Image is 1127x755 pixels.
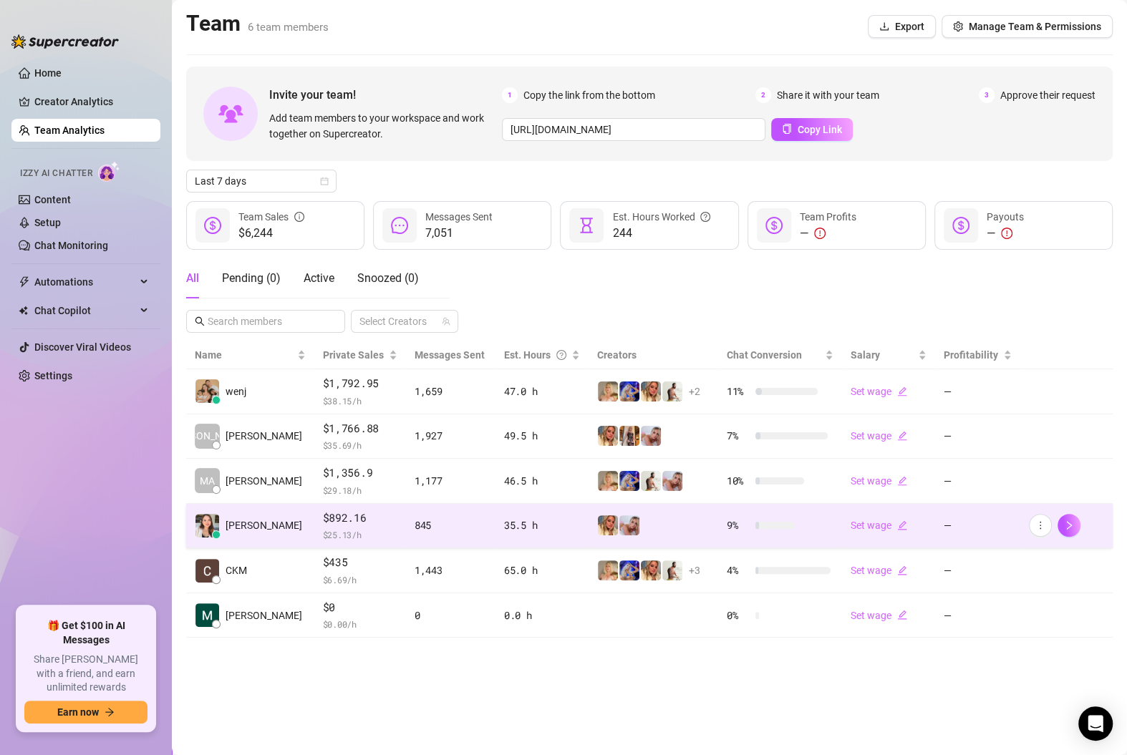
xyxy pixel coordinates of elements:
span: Chat Copilot [34,299,136,322]
span: $ 25.13 /h [323,527,397,542]
td: — [935,459,1020,504]
span: Payouts [987,211,1024,223]
img: Rachael [641,381,661,401]
div: 47.0 h [504,384,580,399]
td: — [935,414,1020,459]
span: $1,766.88 [323,420,397,437]
div: 1,443 [415,562,487,578]
span: Team Profits [800,211,856,223]
span: Automations [34,271,136,293]
div: 1,927 [415,428,487,444]
span: Copy Link [798,124,842,135]
img: Courtney [619,560,639,580]
div: 1,659 [415,384,487,399]
a: Home [34,67,62,79]
span: right [1064,520,1074,530]
th: Name [186,341,314,369]
span: 6 team members [248,21,329,34]
span: + 3 [689,562,700,578]
span: dollar-circle [204,217,221,234]
img: Kelsey [662,471,682,491]
span: 11 % [727,384,750,399]
span: 2 [755,87,771,103]
div: Est. Hours [504,347,569,363]
span: [PERSON_NAME] [169,428,246,444]
span: Name [195,347,294,363]
div: Est. Hours Worked [612,209,710,225]
span: 10 % [727,473,750,489]
span: hourglass [578,217,595,234]
span: $0 [323,599,397,616]
span: search [195,316,205,326]
span: download [879,21,889,31]
span: Invite your team! [269,86,502,104]
span: Add team members to your workspace and work together on Supercreator. [269,110,496,142]
span: $6,244 [238,225,304,242]
td: — [935,593,1020,638]
div: 0.0 h [504,608,580,623]
span: question-circle [556,347,566,363]
img: Rachael [598,515,618,535]
span: exclamation-circle [1001,228,1012,239]
a: Set wageedit [851,565,907,576]
img: Rachael [641,560,661,580]
span: 4 % [727,562,750,578]
div: Open Intercom Messenger [1078,706,1113,741]
span: Izzy AI Chatter [20,167,92,180]
span: calendar [320,177,329,185]
img: Quinton [662,381,682,401]
span: message [391,217,408,234]
span: [PERSON_NAME] [226,473,302,489]
span: $ 6.69 /h [323,573,397,587]
span: Messages Sent [425,211,493,223]
span: edit [897,431,907,441]
span: CKM [226,562,247,578]
img: Karen [598,471,618,491]
button: Copy Link [771,118,853,141]
span: edit [897,610,907,620]
img: Karen [598,381,618,401]
span: Copy the link from the bottom [523,87,655,103]
img: Kelsey [641,426,661,446]
div: — [987,225,1024,242]
span: $ 38.15 /h [323,394,397,408]
span: edit [897,386,907,396]
div: Pending ( 0 ) [222,270,281,287]
span: Export [895,21,924,32]
div: Team Sales [238,209,304,225]
img: Mellanie [619,426,639,446]
div: 46.5 h [504,473,580,489]
img: AI Chatter [98,161,120,182]
button: Manage Team & Permissions [942,15,1113,38]
button: Export [868,15,936,38]
span: Chat Conversion [727,349,802,361]
span: $1,356.9 [323,464,397,482]
img: Kelsey [619,515,639,535]
span: edit [897,520,907,530]
img: Rachael [598,426,618,446]
img: Quinton [662,560,682,580]
div: 49.5 h [504,428,580,444]
span: 7,051 [425,225,493,242]
span: $ 35.69 /h [323,438,397,452]
span: edit [897,476,907,486]
span: dollar-circle [952,217,969,234]
span: $435 [323,554,397,571]
img: Chat Copilot [19,306,28,316]
span: Share it with your team [777,87,879,103]
span: arrow-right [105,707,115,717]
span: thunderbolt [19,276,30,288]
span: + 2 [689,384,700,399]
a: Content [34,194,71,205]
span: question-circle [700,209,710,225]
span: 7 % [727,428,750,444]
a: Set wageedit [851,430,907,442]
span: Approve their request [1000,87,1095,103]
th: Creators [589,341,718,369]
td: — [935,504,1020,549]
td: — [935,369,1020,414]
div: All [186,270,199,287]
h2: Team [186,10,329,37]
span: 🎁 Get $100 in AI Messages [24,619,147,647]
span: copy [782,124,792,134]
